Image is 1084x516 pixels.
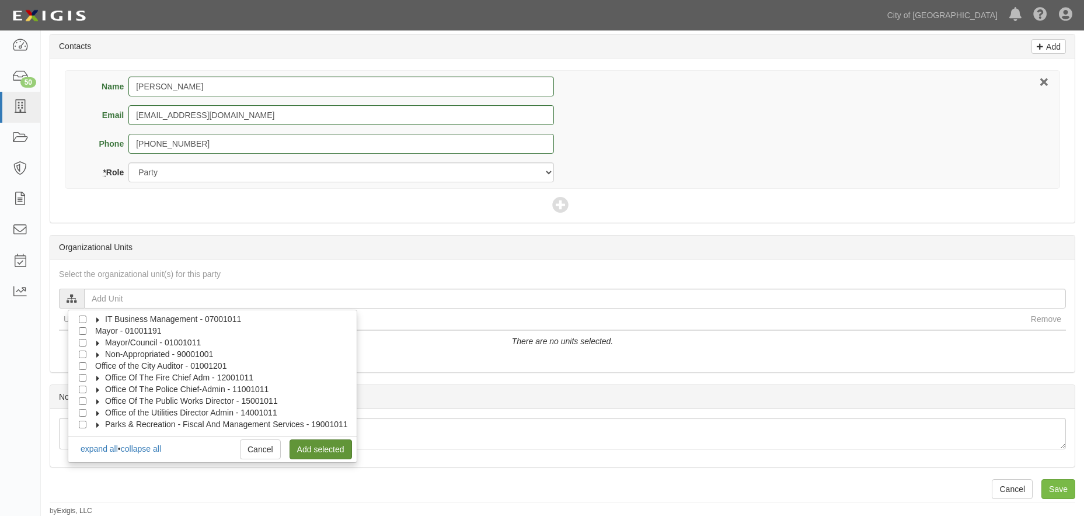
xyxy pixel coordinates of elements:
[50,506,92,516] small: by
[59,309,1026,330] th: Unit
[57,507,92,515] a: Exigis, LLC
[881,4,1003,27] a: City of [GEOGRAPHIC_DATA]
[105,408,277,417] span: Office of the Utilities Director Admin - 14001011
[86,81,128,92] label: Name
[512,337,614,346] i: There are no units selected.
[86,167,128,178] label: Role
[50,236,1075,259] div: Organizational Units
[1031,39,1066,54] a: Add
[121,444,161,453] a: collapse all
[290,439,352,459] a: Add selected
[105,349,213,359] span: Non-Appropriated - 90001001
[1043,40,1061,53] p: Add
[240,439,281,459] a: Cancel
[95,361,226,370] span: Office of the City Auditor - 01001201
[50,34,1075,58] div: Contacts
[105,314,241,324] span: IT Business Management - 07001011
[80,443,161,455] div: •
[81,444,118,453] a: expand all
[1033,8,1047,22] i: Help Center - Complianz
[95,326,162,335] span: Mayor - 01001191
[552,198,573,214] span: Add Contact
[50,268,1075,280] div: Select the organizational unit(s) for this party
[103,168,106,177] abbr: required
[1041,479,1075,499] input: Save
[84,289,1066,309] input: Add Unit
[20,77,36,88] div: 50
[992,479,1033,499] a: Cancel
[105,396,278,406] span: Office Of The Public Works Director - 15001011
[105,373,253,382] span: Office Of The Fire Chief Adm - 12001011
[86,138,128,150] label: Phone
[105,338,201,347] span: Mayor/Council - 01001011
[50,385,1075,409] div: Notes
[86,109,128,121] label: Email
[1026,309,1066,330] th: Remove
[105,385,269,394] span: Office Of The Police Chief-Admin - 11001011
[105,420,348,429] span: Parks & Recreation - Fiscal And Management Services - 19001011
[9,5,89,26] img: logo-5460c22ac91f19d4615b14bd174203de0afe785f0fc80cf4dbbc73dc1793850b.png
